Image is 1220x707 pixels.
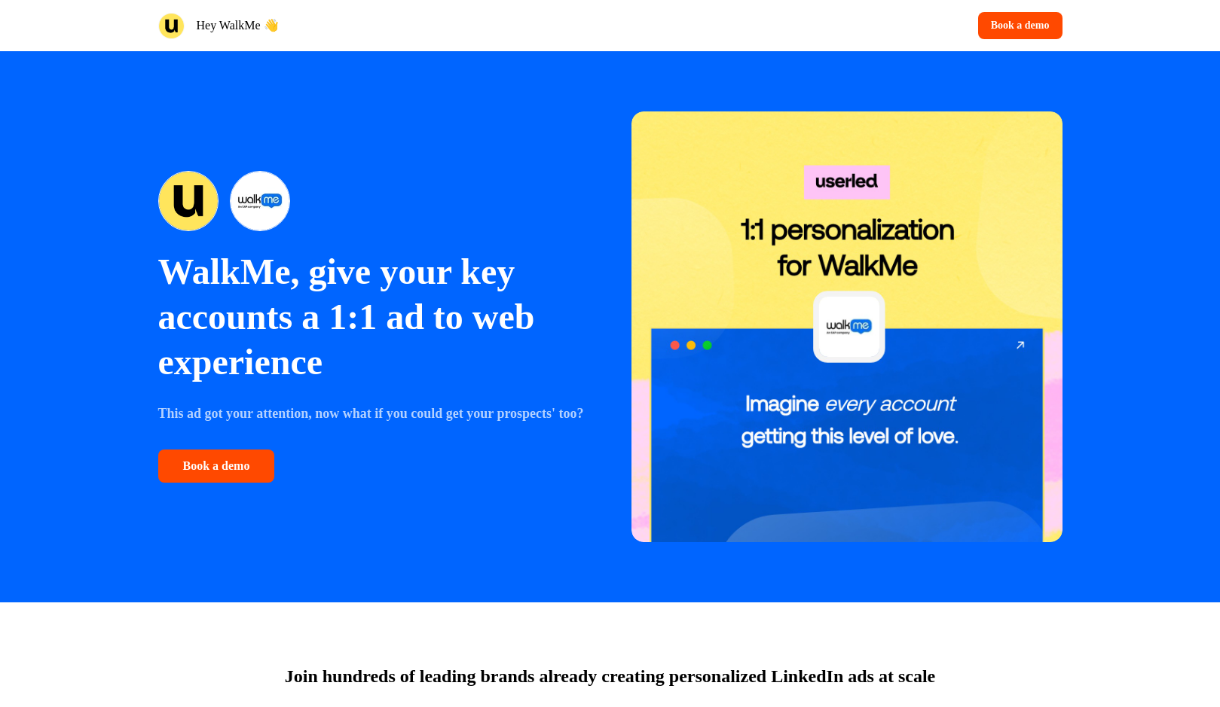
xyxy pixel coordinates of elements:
button: Book a demo [978,12,1063,39]
p: WalkMe, give your key accounts a 1:1 ad to web experience [158,249,589,385]
strong: This ad got your attention, now what if you could get your prospects' too? [158,406,584,421]
p: Hey WalkMe 👋 [197,17,279,35]
button: Book a demo [158,449,275,483]
p: Join hundreds of leading brands already creating personalized LinkedIn ads at scale [285,663,935,690]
